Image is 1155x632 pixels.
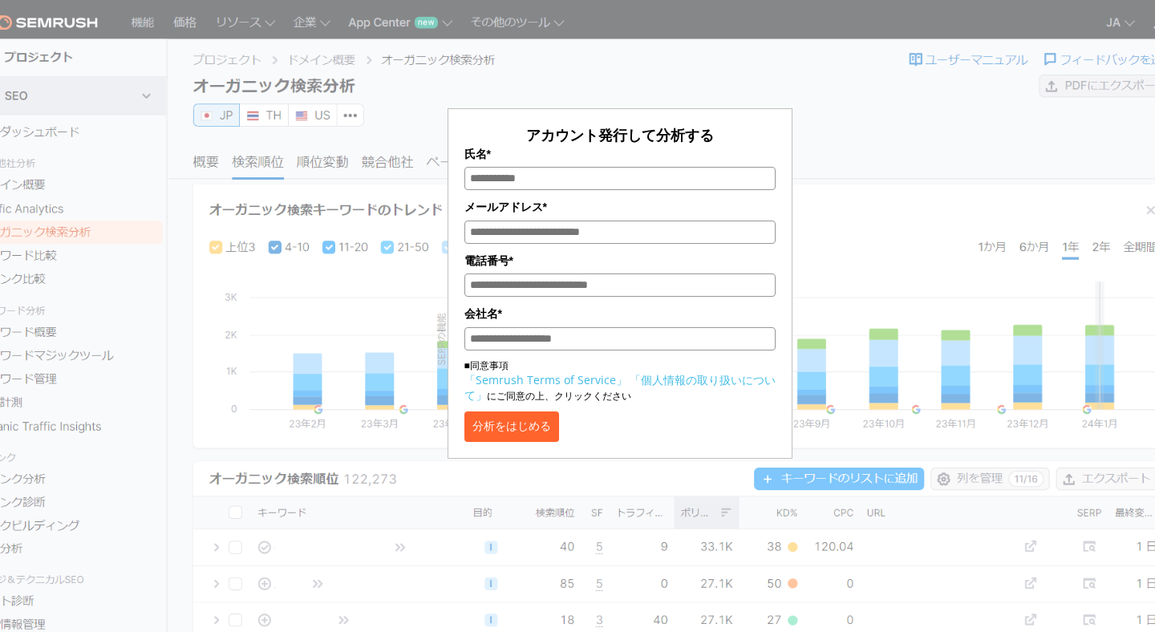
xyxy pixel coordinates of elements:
[464,252,776,269] label: 電話番号*
[464,372,627,387] a: 「Semrush Terms of Service」
[464,372,776,403] a: 「個人情報の取り扱いについて」
[526,125,714,144] span: アカウント発行して分析する
[464,411,559,442] button: 分析をはじめる
[464,198,776,216] label: メールアドレス*
[464,359,776,403] p: ■同意事項 にご同意の上、クリックください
